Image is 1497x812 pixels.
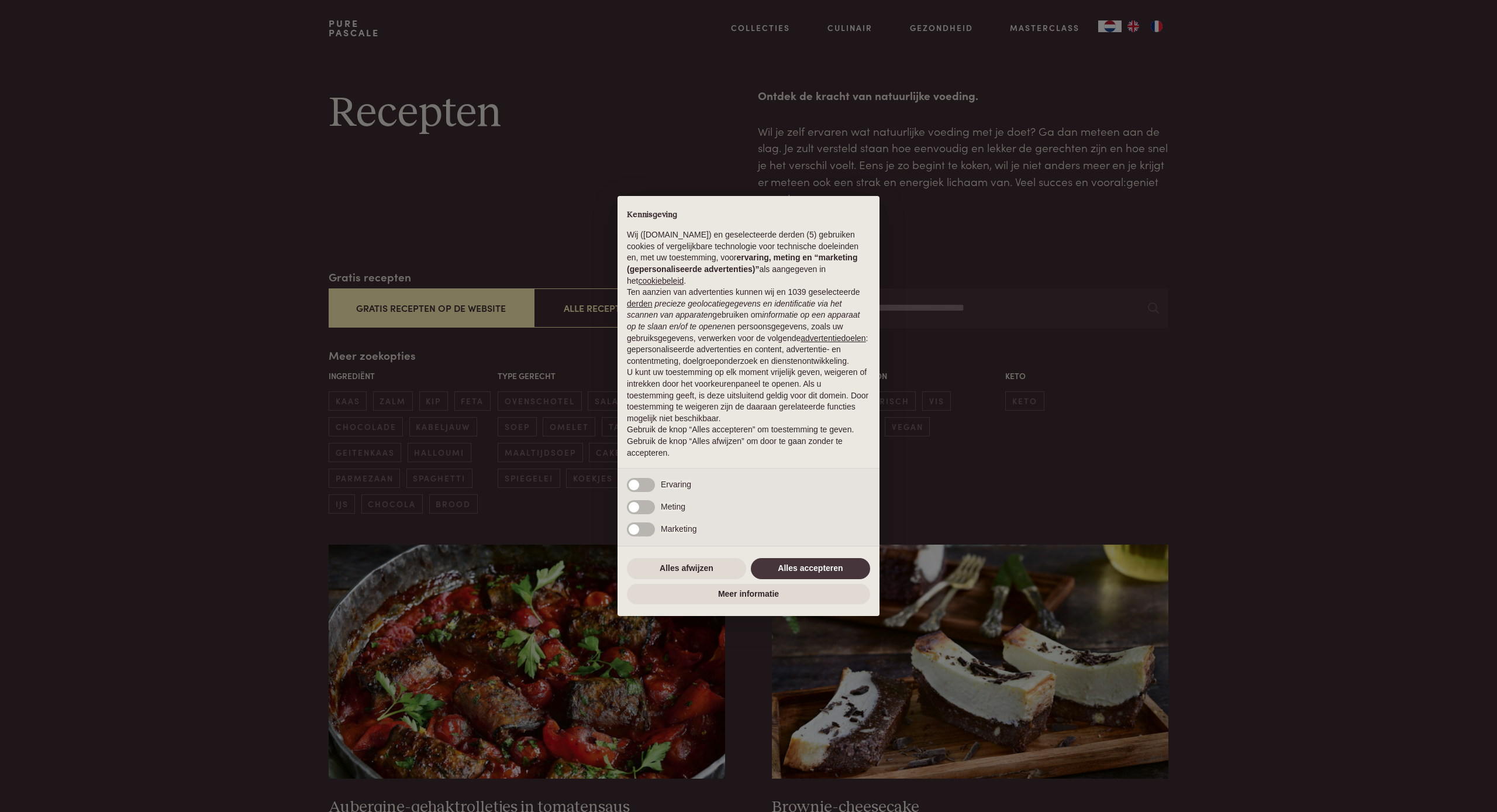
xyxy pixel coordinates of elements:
span: Ervaring [661,480,691,489]
button: Alles accepteren [751,558,870,579]
em: informatie op een apparaat op te slaan en/of te openen [627,310,860,331]
button: advertentiedoelen [801,333,865,345]
p: Ten aanzien van advertenties kunnen wij en 1039 geselecteerde gebruiken om en persoonsgegevens, z... [627,287,870,367]
span: Meting [661,502,685,511]
h2: Kennisgeving [627,210,870,221]
span: Marketing [661,524,696,534]
p: Gebruik de knop “Alles accepteren” om toestemming te geven. Gebruik de knop “Alles afwijzen” om d... [627,424,870,459]
button: derden [627,298,653,310]
a: cookiebeleid [638,276,684,285]
button: Alles afwijzen [627,558,746,579]
button: Meer informatie [627,584,870,605]
strong: ervaring, meting en “marketing (gepersonaliseerde advertenties)” [627,253,857,274]
p: U kunt uw toestemming op elk moment vrijelijk geven, weigeren of intrekken door het voorkeurenpan... [627,367,870,424]
em: precieze geolocatiegegevens en identificatie via het scannen van apparaten [627,299,841,320]
p: Wij ([DOMAIN_NAME]) en geselecteerde derden (5) gebruiken cookies of vergelijkbare technologie vo... [627,229,870,287]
